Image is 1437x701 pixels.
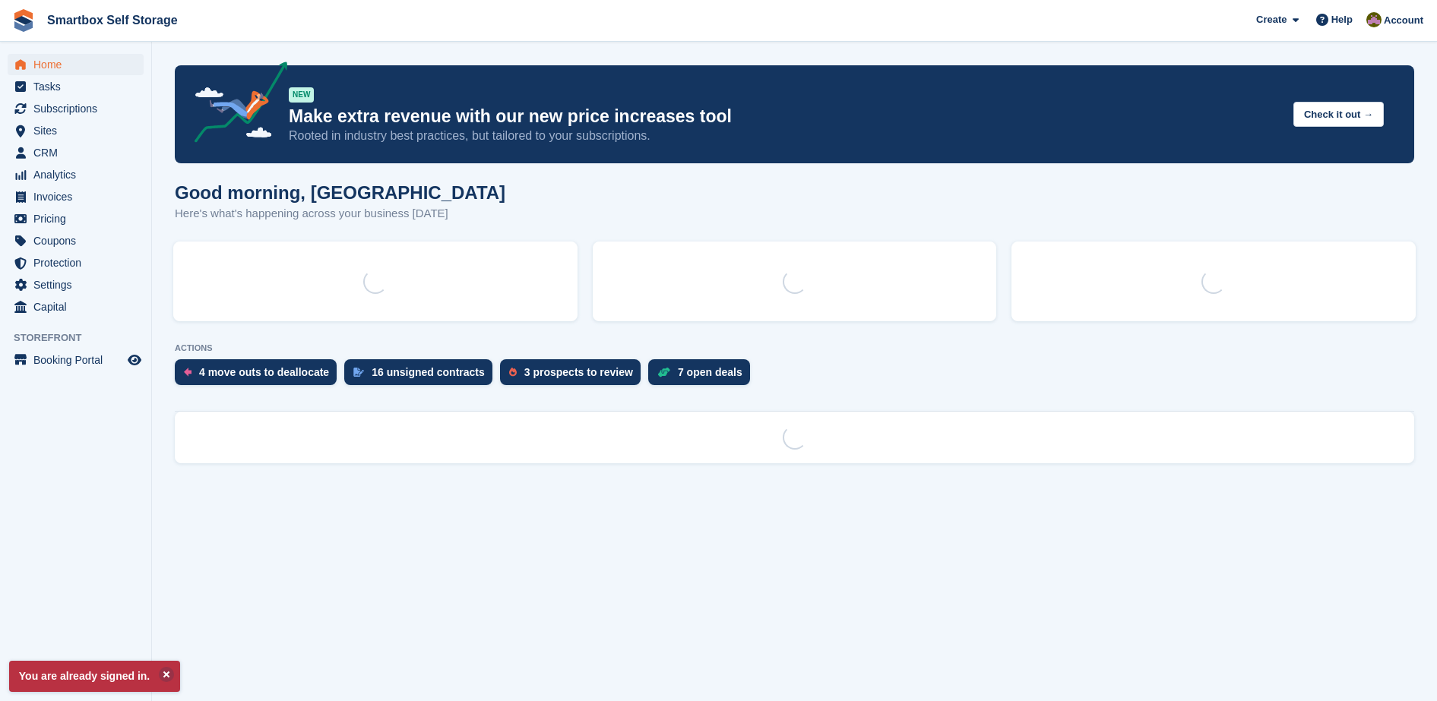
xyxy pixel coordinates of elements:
a: menu [8,98,144,119]
a: menu [8,230,144,251]
div: 7 open deals [678,366,742,378]
span: Home [33,54,125,75]
span: Capital [33,296,125,317]
span: Account [1384,13,1423,28]
a: 3 prospects to review [500,359,648,393]
p: You are already signed in. [9,661,180,692]
p: ACTIONS [175,343,1414,353]
a: 4 move outs to deallocate [175,359,344,393]
h1: Good morning, [GEOGRAPHIC_DATA] [175,182,505,203]
p: Rooted in industry best practices, but tailored to your subscriptions. [289,128,1281,144]
a: 16 unsigned contracts [344,359,500,393]
img: price-adjustments-announcement-icon-8257ccfd72463d97f412b2fc003d46551f7dbcb40ab6d574587a9cd5c0d94... [182,62,288,148]
a: menu [8,186,144,207]
span: Settings [33,274,125,295]
span: Coupons [33,230,125,251]
button: Check it out → [1293,102,1384,127]
a: menu [8,252,144,273]
a: menu [8,142,144,163]
div: 4 move outs to deallocate [199,366,329,378]
span: Invoices [33,186,125,207]
span: CRM [33,142,125,163]
div: 3 prospects to review [524,366,633,378]
a: menu [8,274,144,295]
a: menu [8,76,144,97]
span: Storefront [14,330,151,346]
div: NEW [289,87,314,103]
div: 16 unsigned contracts [372,366,485,378]
span: Tasks [33,76,125,97]
img: stora-icon-8386f47178a22dfd0bd8f6a31ec36ba5ce8667c1dd55bd0f319d3a0aa187defe.svg [12,9,35,32]
p: Make extra revenue with our new price increases tool [289,106,1281,128]
img: contract_signature_icon-13c848040528278c33f63329250d36e43548de30e8caae1d1a13099fd9432cc5.svg [353,368,364,377]
a: Smartbox Self Storage [41,8,184,33]
a: menu [8,120,144,141]
img: deal-1b604bf984904fb50ccaf53a9ad4b4a5d6e5aea283cecdc64d6e3604feb123c2.svg [657,367,670,377]
span: Subscriptions [33,98,125,119]
img: move_outs_to_deallocate_icon-f764333ba52eb49d3ac5e1228854f67142a1ed5810a6f6cc68b1a99e826820c5.svg [184,368,191,377]
a: menu [8,208,144,229]
p: Here's what's happening across your business [DATE] [175,205,505,223]
img: Kayleigh Devlin [1366,12,1382,27]
a: menu [8,296,144,317]
img: prospect-51fa495bee0391a8d652442698ab0144808aea92771e9ea1ae160a38d050c398.svg [509,368,517,377]
a: menu [8,54,144,75]
a: menu [8,349,144,371]
span: Protection [33,252,125,273]
a: Preview store [125,351,144,369]
a: menu [8,164,144,185]
span: Booking Portal [33,349,125,371]
span: Pricing [33,208,125,229]
a: 7 open deals [648,359,758,393]
span: Help [1331,12,1353,27]
span: Create [1256,12,1287,27]
span: Analytics [33,164,125,185]
span: Sites [33,120,125,141]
